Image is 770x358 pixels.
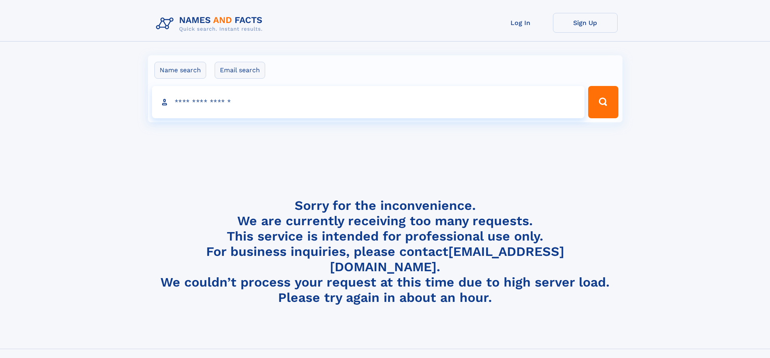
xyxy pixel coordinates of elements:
[588,86,618,118] button: Search Button
[215,62,265,79] label: Email search
[153,198,618,306] h4: Sorry for the inconvenience. We are currently receiving too many requests. This service is intend...
[488,13,553,33] a: Log In
[153,13,269,35] img: Logo Names and Facts
[152,86,585,118] input: search input
[330,244,564,274] a: [EMAIL_ADDRESS][DOMAIN_NAME]
[154,62,206,79] label: Name search
[553,13,618,33] a: Sign Up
